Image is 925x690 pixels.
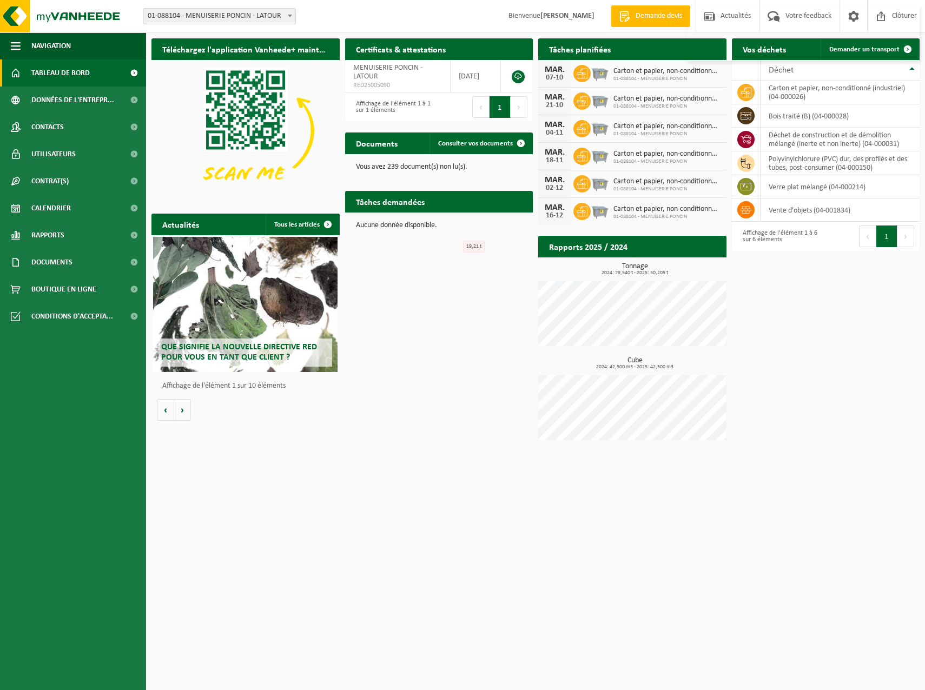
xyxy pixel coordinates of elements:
[31,114,64,141] span: Contacts
[761,151,920,175] td: polyvinylchlorure (PVC) dur, des profilés et des tubes, post-consumer (04-000150)
[591,174,609,192] img: WB-2500-GAL-GY-01
[613,205,721,214] span: Carton et papier, non-conditionné (industriel)
[544,270,726,276] span: 2024: 79,540 t - 2025: 50,205 t
[31,276,96,303] span: Boutique en ligne
[544,184,565,192] div: 02-12
[613,186,721,193] span: 01-088104 - MENUISERIE PONCIN
[31,141,76,168] span: Utilisateurs
[157,399,174,421] button: Vorige
[490,96,511,118] button: 1
[430,132,532,154] a: Consulter vos documents
[544,212,565,220] div: 16-12
[345,38,457,59] h2: Certificats & attestations
[538,38,622,59] h2: Tâches planifiées
[143,8,296,24] span: 01-088104 - MENUISERIE PONCIN - LATOUR
[613,103,721,110] span: 01-088104 - MENUISERIE PONCIN
[591,118,609,137] img: WB-2500-GAL-GY-01
[162,382,334,390] p: Affichage de l'élément 1 sur 10 éléments
[540,12,594,20] strong: [PERSON_NAME]
[31,32,71,59] span: Navigation
[613,95,721,103] span: Carton et papier, non-conditionné (industriel)
[143,9,295,24] span: 01-088104 - MENUISERIE PONCIN - LATOUR
[31,303,113,330] span: Conditions d'accepta...
[613,76,721,82] span: 01-088104 - MENUISERIE PONCIN
[544,364,726,370] span: 2024: 42,500 m3 - 2025: 42,500 m3
[544,102,565,109] div: 21-10
[761,128,920,151] td: déchet de construction et de démolition mélangé (inerte et non inerte) (04-000031)
[151,38,340,59] h2: Téléchargez l'application Vanheede+ maintenant!
[345,191,435,212] h2: Tâches demandées
[31,249,72,276] span: Documents
[31,222,64,249] span: Rapports
[633,11,685,22] span: Demande devis
[345,132,408,154] h2: Documents
[613,67,721,76] span: Carton et papier, non-conditionné (industriel)
[151,60,340,201] img: Download de VHEPlus App
[737,224,821,248] div: Affichage de l'élément 1 à 6 sur 6 éléments
[613,122,721,131] span: Carton et papier, non-conditionné (industriel)
[761,198,920,222] td: vente d'objets (04-001834)
[31,168,69,195] span: Contrat(s)
[174,399,191,421] button: Volgende
[613,214,721,220] span: 01-088104 - MENUISERIE PONCIN
[591,91,609,109] img: WB-2500-GAL-GY-01
[591,201,609,220] img: WB-2500-GAL-GY-01
[353,81,442,90] span: RED25005090
[31,59,90,87] span: Tableau de bord
[356,163,523,171] p: Vous avez 239 document(s) non lu(s).
[544,148,565,157] div: MAR.
[31,195,71,222] span: Calendrier
[151,214,210,235] h2: Actualités
[153,237,338,372] a: Que signifie la nouvelle directive RED pour vous en tant que client ?
[472,96,490,118] button: Previous
[611,5,690,27] a: Demande devis
[544,176,565,184] div: MAR.
[769,66,794,75] span: Déchet
[31,87,114,114] span: Données de l'entrepr...
[356,222,523,229] p: Aucune donnée disponible.
[451,60,501,92] td: [DATE]
[544,203,565,212] div: MAR.
[859,225,876,247] button: Previous
[613,150,721,158] span: Carton et papier, non-conditionné (industriel)
[266,214,339,235] a: Tous les articles
[511,96,527,118] button: Next
[761,81,920,104] td: carton et papier, non-conditionné (industriel) (04-000026)
[438,140,513,147] span: Consulter vos documents
[761,175,920,198] td: verre plat mélangé (04-000214)
[613,131,721,137] span: 01-088104 - MENUISERIE PONCIN
[613,158,721,165] span: 01-088104 - MENUISERIE PONCIN
[544,129,565,137] div: 04-11
[761,104,920,128] td: bois traité (B) (04-000028)
[544,263,726,276] h3: Tonnage
[544,74,565,82] div: 07-10
[161,343,317,362] span: Que signifie la nouvelle directive RED pour vous en tant que client ?
[544,65,565,74] div: MAR.
[538,236,638,257] h2: Rapports 2025 / 2024
[544,93,565,102] div: MAR.
[591,146,609,164] img: WB-2500-GAL-GY-01
[632,257,725,278] a: Consulter les rapports
[897,225,914,247] button: Next
[591,63,609,82] img: WB-2500-GAL-GY-01
[544,357,726,370] h3: Cube
[544,157,565,164] div: 18-11
[613,177,721,186] span: Carton et papier, non-conditionné (industriel)
[351,95,434,119] div: Affichage de l'élément 1 à 1 sur 1 éléments
[353,64,422,81] span: MENUISERIE PONCIN - LATOUR
[544,121,565,129] div: MAR.
[876,225,897,247] button: 1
